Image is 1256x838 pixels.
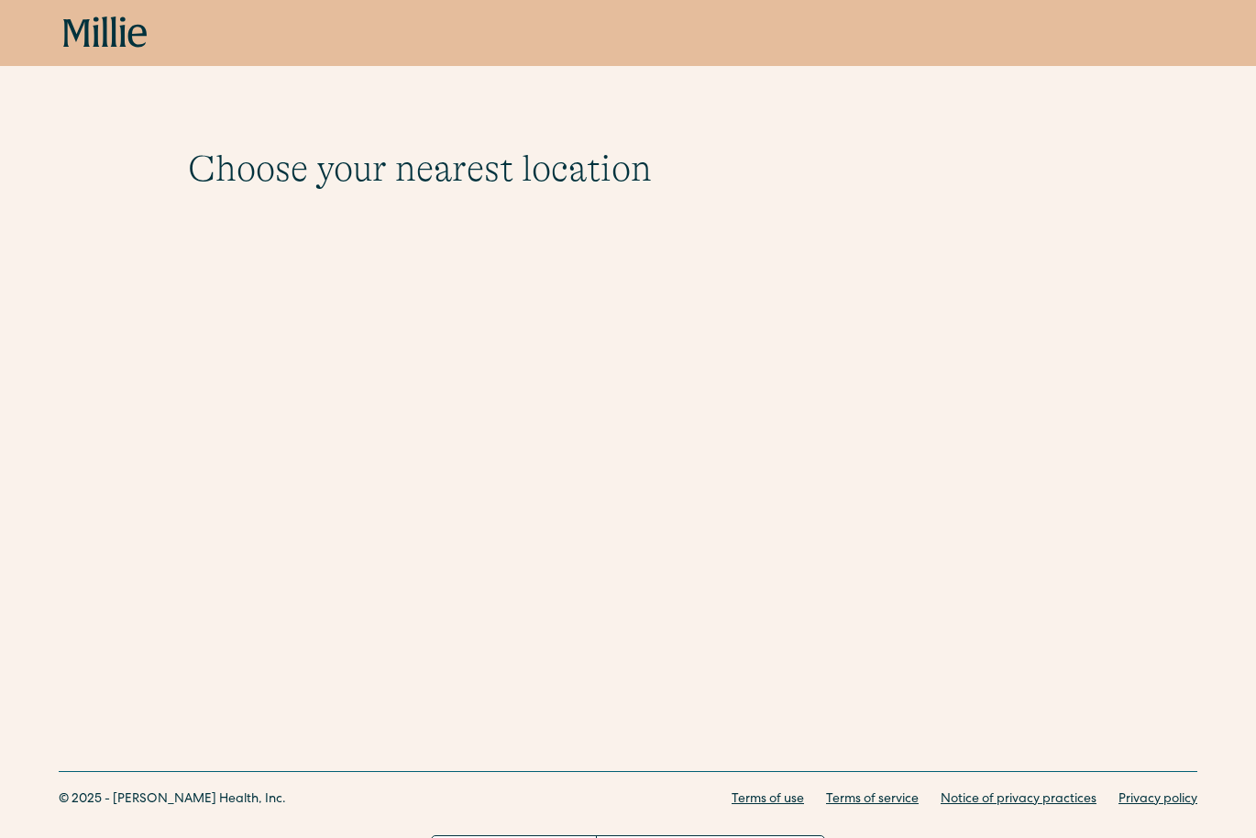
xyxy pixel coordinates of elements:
[59,790,286,810] div: © 2025 - [PERSON_NAME] Health, Inc.
[826,790,919,810] a: Terms of service
[1118,790,1197,810] a: Privacy policy
[732,790,804,810] a: Terms of use
[188,147,1068,191] h1: Choose your nearest location
[941,790,1096,810] a: Notice of privacy practices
